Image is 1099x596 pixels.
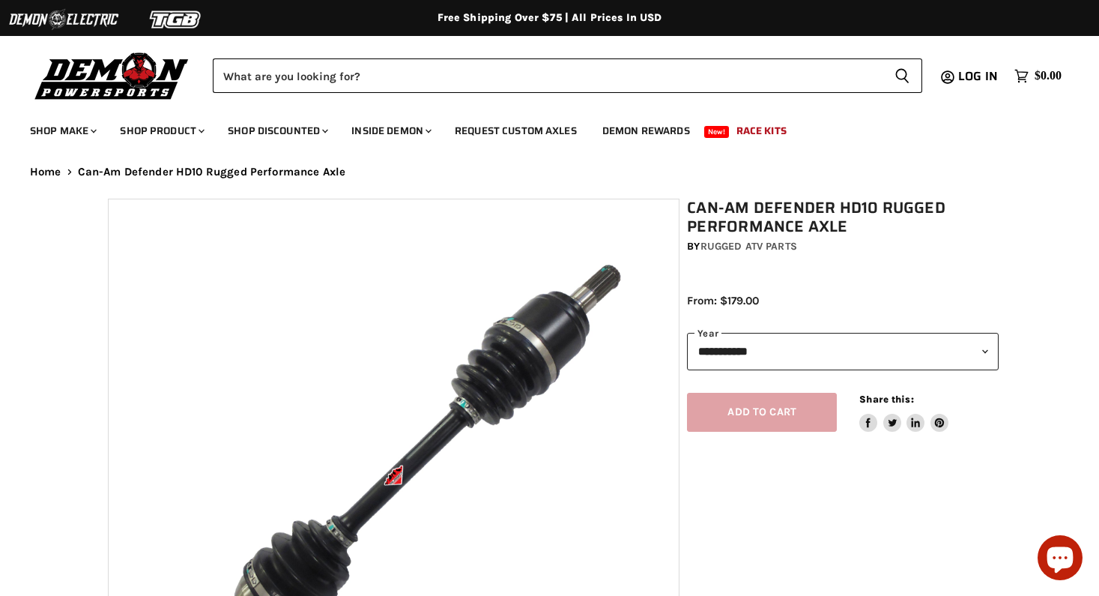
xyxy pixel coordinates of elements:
[725,115,798,146] a: Race Kits
[213,58,922,93] form: Product
[443,115,588,146] a: Request Custom Axles
[859,393,948,433] aside: Share this:
[30,166,61,178] a: Home
[687,199,999,236] h1: Can-Am Defender HD10 Rugged Performance Axle
[217,115,337,146] a: Shop Discounted
[704,126,730,138] span: New!
[19,115,106,146] a: Shop Make
[591,115,701,146] a: Demon Rewards
[1033,535,1087,584] inbox-online-store-chat: Shopify online store chat
[958,67,998,85] span: Log in
[1035,69,1062,83] span: $0.00
[340,115,440,146] a: Inside Demon
[78,166,346,178] span: Can-Am Defender HD10 Rugged Performance Axle
[109,115,214,146] a: Shop Product
[859,394,913,405] span: Share this:
[700,240,797,253] a: Rugged ATV Parts
[7,5,120,34] img: Demon Electric Logo 2
[19,109,1058,146] ul: Main menu
[213,58,882,93] input: Search
[687,294,759,307] span: From: $179.00
[687,333,999,370] select: year
[30,49,194,102] img: Demon Powersports
[1007,65,1069,87] a: $0.00
[951,70,1007,83] a: Log in
[687,238,999,255] div: by
[120,5,232,34] img: TGB Logo 2
[882,58,922,93] button: Search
